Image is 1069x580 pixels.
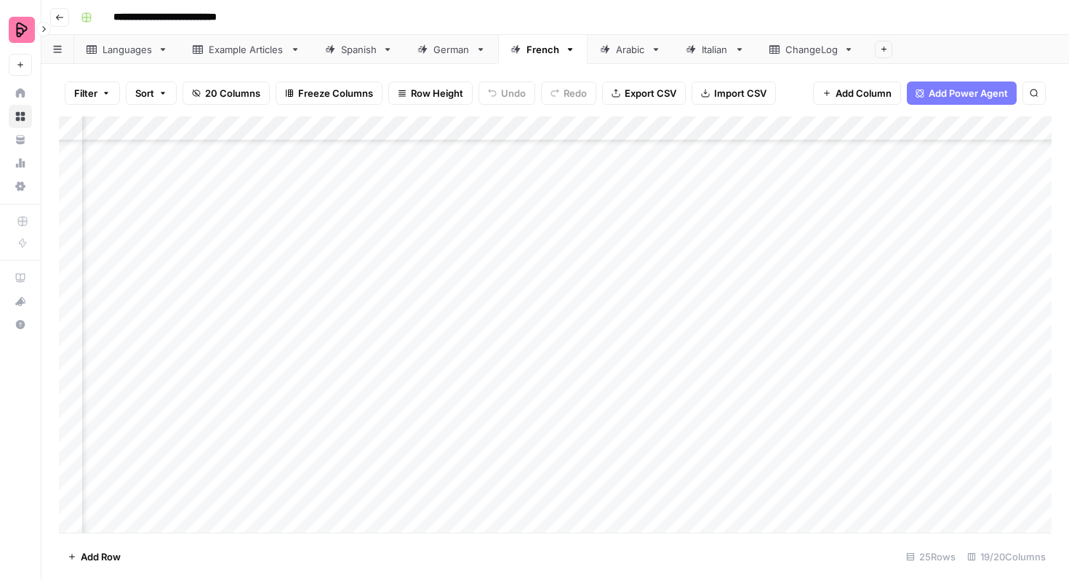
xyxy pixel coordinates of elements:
[501,86,526,100] span: Undo
[126,82,177,105] button: Sort
[9,12,32,48] button: Workspace: Preply
[298,86,373,100] span: Freeze Columns
[9,266,32,290] a: AirOps Academy
[405,35,498,64] a: German
[9,17,35,43] img: Preply Logo
[433,42,470,57] div: German
[527,42,559,57] div: French
[9,151,32,175] a: Usage
[602,82,686,105] button: Export CSV
[183,82,270,105] button: 20 Columns
[411,86,463,100] span: Row Height
[388,82,473,105] button: Row Height
[961,545,1052,568] div: 19/20 Columns
[81,549,121,564] span: Add Row
[313,35,405,64] a: Spanish
[9,313,32,336] button: Help + Support
[929,86,1008,100] span: Add Power Agent
[564,86,587,100] span: Redo
[74,86,97,100] span: Filter
[74,35,180,64] a: Languages
[9,290,31,312] div: What's new?
[65,82,120,105] button: Filter
[588,35,673,64] a: Arabic
[702,42,729,57] div: Italian
[785,42,838,57] div: ChangeLog
[625,86,676,100] span: Export CSV
[103,42,152,57] div: Languages
[907,82,1017,105] button: Add Power Agent
[673,35,757,64] a: Italian
[276,82,383,105] button: Freeze Columns
[479,82,535,105] button: Undo
[205,86,260,100] span: 20 Columns
[498,35,588,64] a: French
[541,82,596,105] button: Redo
[341,42,377,57] div: Spanish
[757,35,866,64] a: ChangeLog
[9,128,32,151] a: Your Data
[9,175,32,198] a: Settings
[9,105,32,128] a: Browse
[9,82,32,105] a: Home
[180,35,313,64] a: Example Articles
[616,42,645,57] div: Arabic
[836,86,892,100] span: Add Column
[209,42,284,57] div: Example Articles
[813,82,901,105] button: Add Column
[692,82,776,105] button: Import CSV
[9,290,32,313] button: What's new?
[900,545,961,568] div: 25 Rows
[135,86,154,100] span: Sort
[59,545,129,568] button: Add Row
[714,86,766,100] span: Import CSV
